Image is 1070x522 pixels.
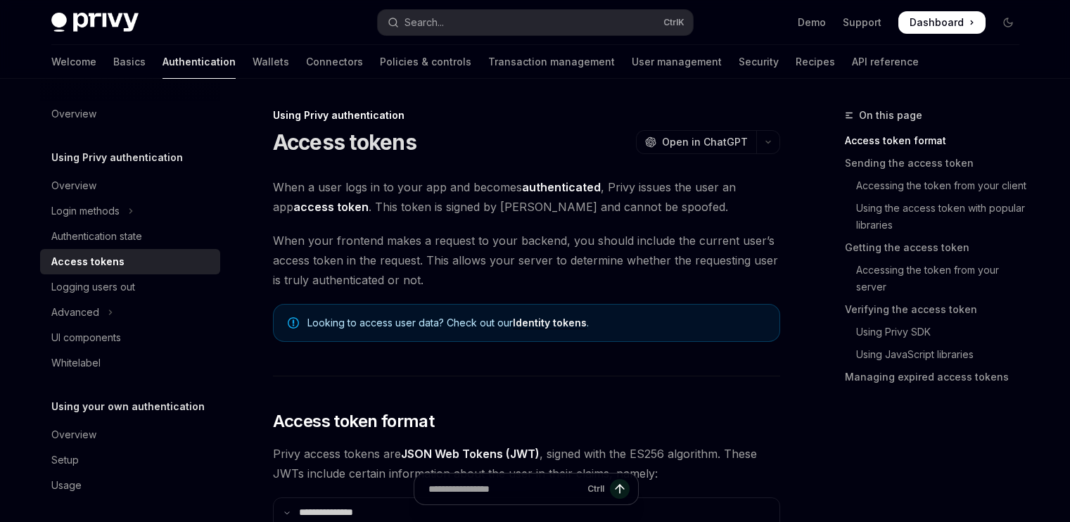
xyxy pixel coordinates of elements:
span: Dashboard [910,15,964,30]
a: Demo [798,15,826,30]
div: Overview [51,106,96,122]
a: Support [843,15,881,30]
a: Accessing the token from your server [845,259,1031,298]
a: Recipes [796,45,835,79]
a: Basics [113,45,146,79]
span: When a user logs in to your app and becomes , Privy issues the user an app . This token is signed... [273,177,780,217]
div: Usage [51,477,82,494]
div: Using Privy authentication [273,108,780,122]
a: Authentication [163,45,236,79]
a: JSON Web Tokens (JWT) [401,447,540,461]
svg: Note [288,317,299,329]
a: Accessing the token from your client [845,174,1031,197]
a: Overview [40,101,220,127]
a: Access tokens [40,249,220,274]
h1: Access tokens [273,129,416,155]
a: Access token format [845,129,1031,152]
strong: authenticated [522,180,601,194]
a: Transaction management [488,45,615,79]
button: Toggle dark mode [997,11,1019,34]
a: Policies & controls [380,45,471,79]
button: Toggle Login methods section [40,198,220,224]
div: Access tokens [51,253,125,270]
a: UI components [40,325,220,350]
a: Identity tokens [513,317,587,329]
span: Ctrl K [663,17,684,28]
span: Access token format [273,410,435,433]
a: Authentication state [40,224,220,249]
div: Login methods [51,203,120,219]
span: Privy access tokens are , signed with the ES256 algorithm. These JWTs include certain information... [273,444,780,483]
span: Looking to access user data? Check out our . [307,316,765,330]
div: UI components [51,329,121,346]
img: dark logo [51,13,139,32]
h5: Using your own authentication [51,398,205,415]
div: Logging users out [51,279,135,295]
a: Using JavaScript libraries [845,343,1031,366]
button: Send message [610,479,630,499]
a: Overview [40,422,220,447]
strong: access token [293,200,369,214]
a: Wallets [253,45,289,79]
a: Usage [40,473,220,498]
input: Ask a question... [428,473,582,504]
h5: Using Privy authentication [51,149,183,166]
a: API reference [852,45,919,79]
span: On this page [859,107,922,124]
span: Open in ChatGPT [662,135,748,149]
a: Managing expired access tokens [845,366,1031,388]
a: Security [739,45,779,79]
div: Setup [51,452,79,469]
a: Logging users out [40,274,220,300]
div: Authentication state [51,228,142,245]
a: Overview [40,173,220,198]
a: Verifying the access token [845,298,1031,321]
a: Getting the access token [845,236,1031,259]
button: Open search [378,10,693,35]
a: Connectors [306,45,363,79]
button: Toggle Advanced section [40,300,220,325]
button: Open in ChatGPT [636,130,756,154]
a: Using Privy SDK [845,321,1031,343]
div: Overview [51,426,96,443]
a: Setup [40,447,220,473]
a: Sending the access token [845,152,1031,174]
a: Dashboard [898,11,986,34]
div: Whitelabel [51,355,101,371]
span: When your frontend makes a request to your backend, you should include the current user’s access ... [273,231,780,290]
a: Whitelabel [40,350,220,376]
a: Using the access token with popular libraries [845,197,1031,236]
a: User management [632,45,722,79]
a: Welcome [51,45,96,79]
div: Advanced [51,304,99,321]
div: Overview [51,177,96,194]
div: Search... [405,14,444,31]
